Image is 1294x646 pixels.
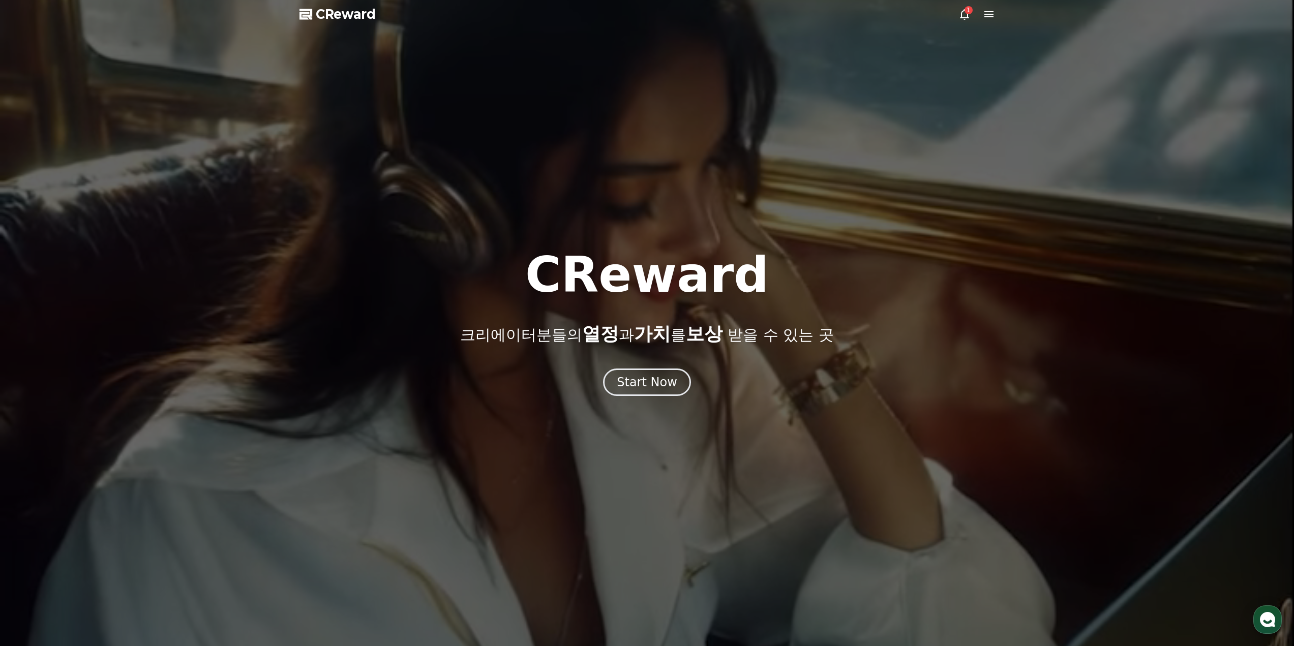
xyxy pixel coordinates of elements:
button: Start Now [603,368,691,396]
div: 1 [965,6,973,14]
a: 1 [958,8,971,20]
a: 대화 [67,322,131,348]
span: 대화 [93,338,105,346]
a: 홈 [3,322,67,348]
a: 설정 [131,322,195,348]
a: Start Now [603,379,691,388]
span: 홈 [32,337,38,346]
p: 크리에이터분들의 과 를 받을 수 있는 곳 [460,324,833,344]
h1: CReward [525,251,769,299]
span: 보상 [686,323,723,344]
div: Start Now [617,374,677,390]
span: CReward [316,6,376,22]
span: 가치 [634,323,671,344]
a: CReward [299,6,376,22]
span: 설정 [157,337,169,346]
span: 열정 [582,323,619,344]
